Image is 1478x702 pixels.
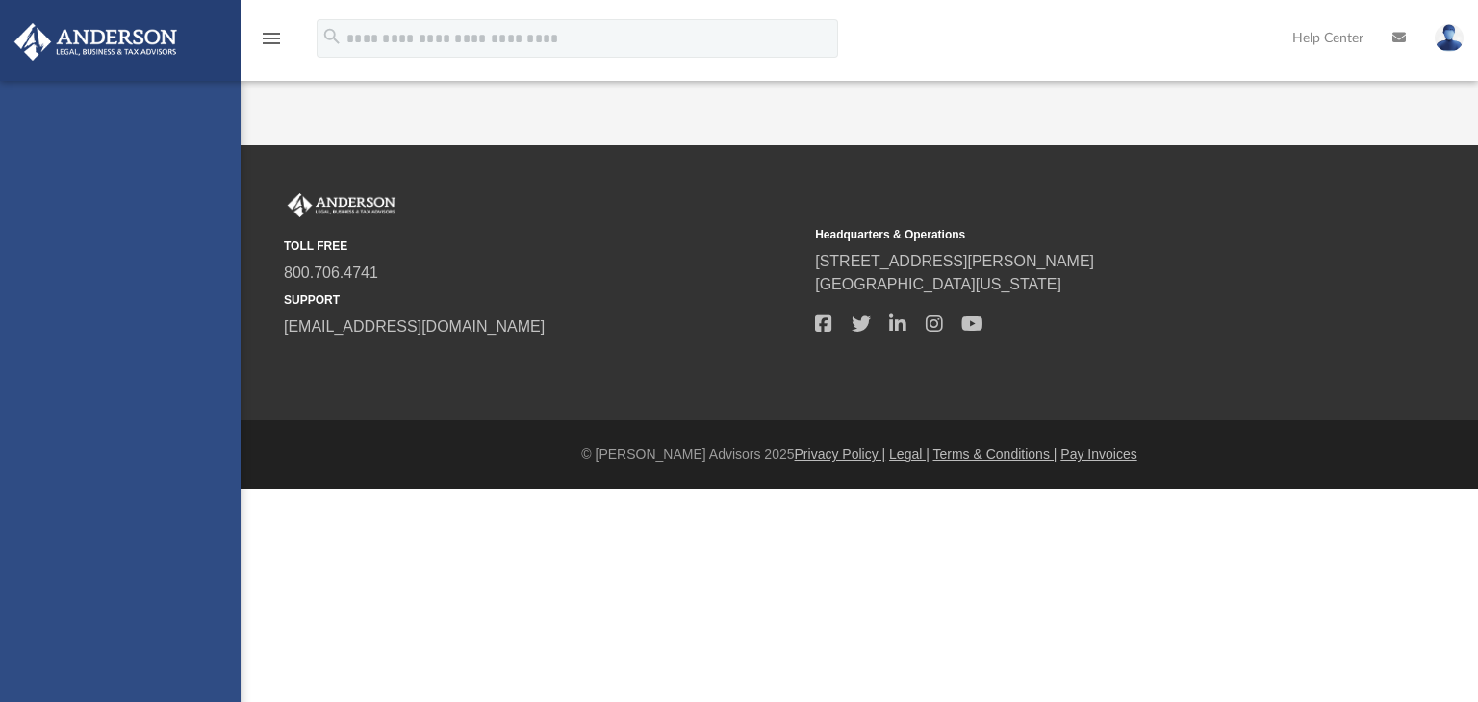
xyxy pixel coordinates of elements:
[1060,446,1136,462] a: Pay Invoices
[260,37,283,50] a: menu
[815,226,1333,243] small: Headquarters & Operations
[933,446,1058,462] a: Terms & Conditions |
[815,253,1094,269] a: [STREET_ADDRESS][PERSON_NAME]
[321,26,343,47] i: search
[284,238,802,255] small: TOLL FREE
[795,446,886,462] a: Privacy Policy |
[241,444,1478,464] div: © [PERSON_NAME] Advisors 2025
[9,23,183,61] img: Anderson Advisors Platinum Portal
[284,318,545,335] a: [EMAIL_ADDRESS][DOMAIN_NAME]
[284,291,802,309] small: SUPPORT
[815,276,1061,292] a: [GEOGRAPHIC_DATA][US_STATE]
[260,27,283,50] i: menu
[284,193,399,218] img: Anderson Advisors Platinum Portal
[889,446,930,462] a: Legal |
[1435,24,1464,52] img: User Pic
[284,264,378,281] a: 800.706.4741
